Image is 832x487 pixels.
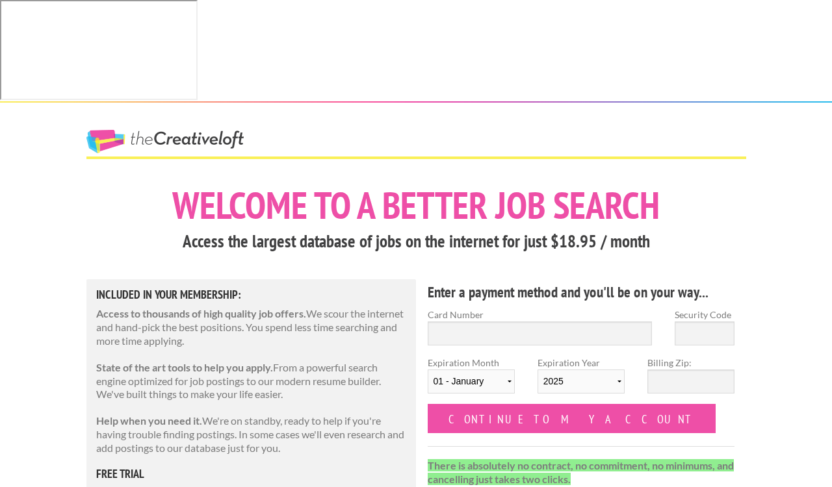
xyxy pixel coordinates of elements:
[96,468,407,480] h5: free trial
[428,308,653,321] label: Card Number
[538,356,625,404] label: Expiration Year
[96,414,407,455] p: We're on standby, ready to help if you're having trouble finding postings. In some cases we'll ev...
[96,414,202,427] strong: Help when you need it.
[96,307,407,347] p: We scour the internet and hand-pick the best positions. You spend less time searching and more ti...
[86,186,746,224] h1: Welcome to a better job search
[428,356,515,404] label: Expiration Month
[675,308,734,321] label: Security Code
[428,282,735,303] h4: Enter a payment method and you'll be on your way...
[96,307,306,319] strong: Access to thousands of high quality job offers.
[428,404,716,433] input: Continue to my account
[647,356,734,369] label: Billing Zip:
[538,369,625,393] select: Expiration Year
[86,229,746,254] h3: Access the largest database of jobs on the internet for just $18.95 / month
[86,130,244,153] a: The Creative Loft
[96,361,273,373] strong: State of the art tools to help you apply.
[96,361,407,401] p: From a powerful search engine optimized for job postings to our modern resume builder. We've buil...
[96,289,407,301] h5: Included in Your Membership:
[428,459,734,485] strong: There is absolutely no contract, no commitment, no minimums, and cancelling just takes two clicks.
[428,369,515,393] select: Expiration Month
